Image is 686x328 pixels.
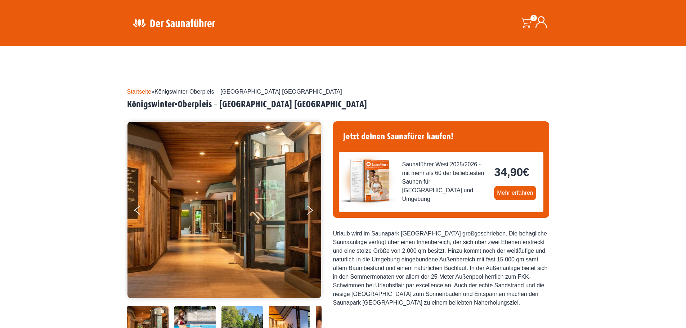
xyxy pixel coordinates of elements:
[339,152,396,210] img: der-saunafuehrer-2025-west.jpg
[134,203,152,221] button: Previous
[127,99,559,110] h2: Königswinter-Oberpleis – [GEOGRAPHIC_DATA] [GEOGRAPHIC_DATA]
[306,203,324,221] button: Next
[333,229,549,307] div: Urlaub wird im Saunapark [GEOGRAPHIC_DATA] großgeschrieben. Die behagliche Saunaanlage verfügt üb...
[494,186,536,200] a: Mehr erfahren
[339,127,543,146] h4: Jetzt deinen Saunafürer kaufen!
[154,89,342,95] span: Königswinter-Oberpleis – [GEOGRAPHIC_DATA] [GEOGRAPHIC_DATA]
[494,166,529,179] bdi: 34,90
[127,89,152,95] a: Startseite
[402,160,489,203] span: Saunaführer West 2025/2026 - mit mehr als 60 der beliebtesten Saunen für [GEOGRAPHIC_DATA] und Um...
[127,89,342,95] span: »
[523,166,529,179] span: €
[530,15,537,21] span: 0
